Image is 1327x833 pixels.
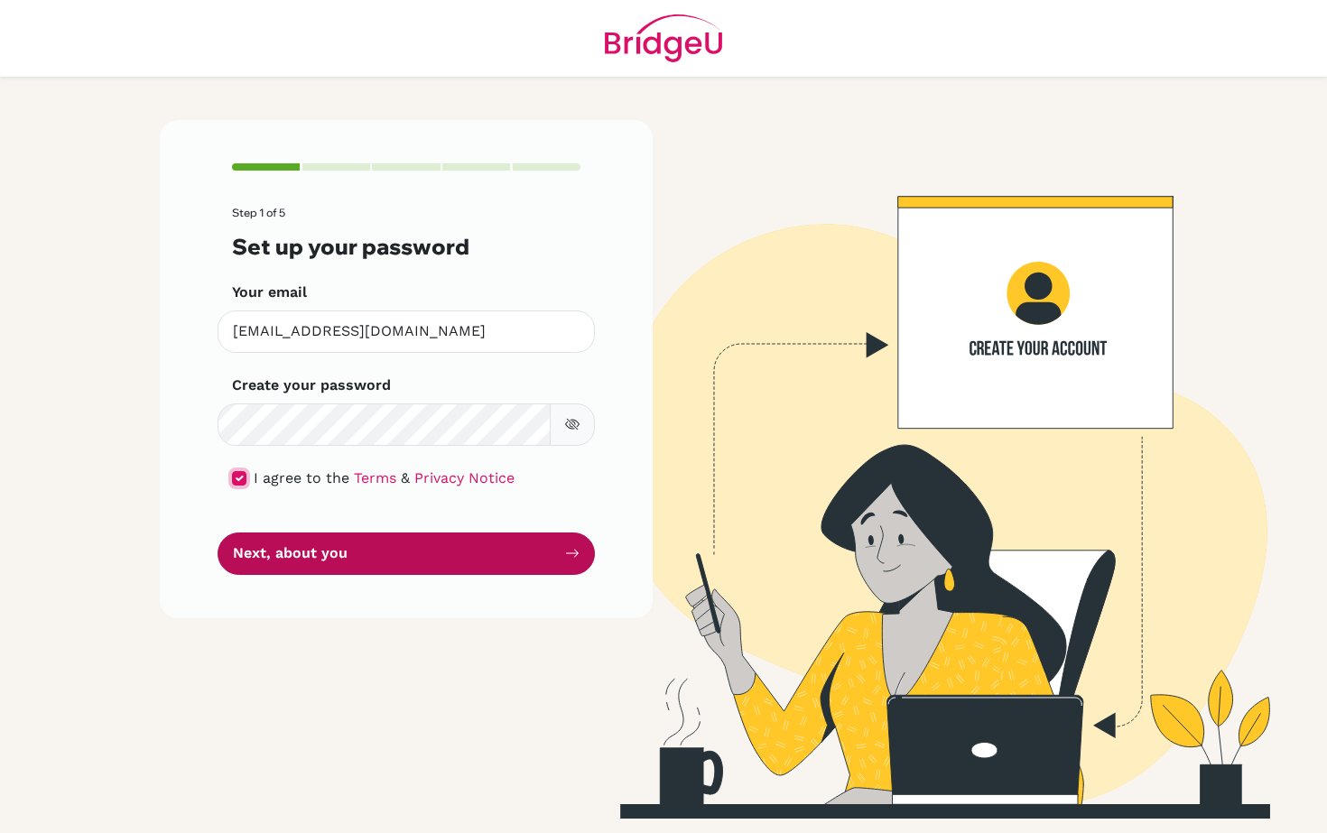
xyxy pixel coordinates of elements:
[254,469,349,486] span: I agree to the
[232,206,285,219] span: Step 1 of 5
[414,469,515,486] a: Privacy Notice
[232,282,307,303] label: Your email
[232,375,391,396] label: Create your password
[218,310,595,353] input: Insert your email*
[354,469,396,486] a: Terms
[232,234,580,260] h3: Set up your password
[218,532,595,575] button: Next, about you
[401,469,410,486] span: &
